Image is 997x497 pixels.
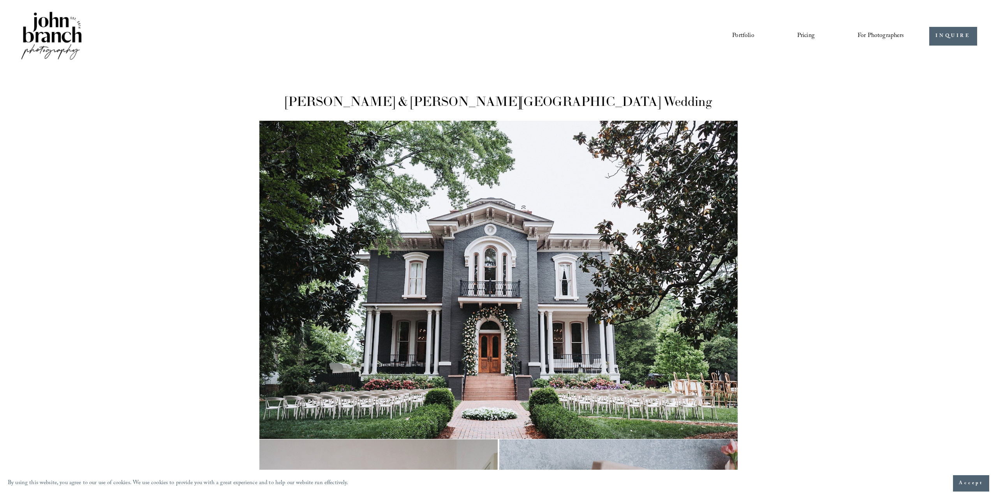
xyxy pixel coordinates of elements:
img: John Branch IV Photography [20,10,83,63]
span: For Photographers [858,30,904,42]
button: Accept [953,475,989,492]
a: INQUIRE [929,27,977,46]
p: By using this website, you agree to our use of cookies. We use cookies to provide you with a grea... [8,478,349,489]
img: heights-house-wedding-venue.jpg [259,121,738,439]
a: folder dropdown [858,30,904,43]
a: Pricing [797,30,815,43]
h1: [PERSON_NAME] & [PERSON_NAME][GEOGRAPHIC_DATA] Wedding [259,92,738,111]
a: Portfolio [732,30,754,43]
span: Accept [959,479,983,487]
